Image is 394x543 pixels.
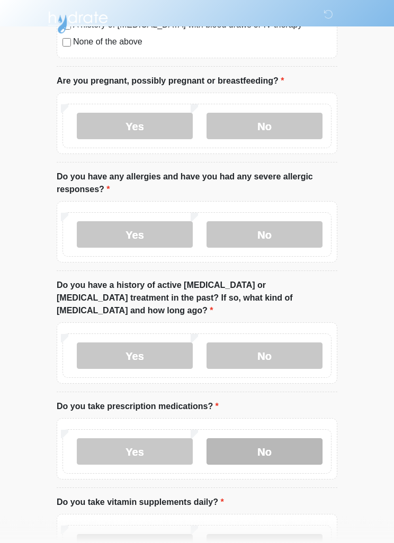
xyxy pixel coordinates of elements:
label: Are you pregnant, possibly pregnant or breastfeeding? [57,75,284,88]
label: No [207,343,323,369]
label: No [207,113,323,140]
label: Yes [77,439,193,465]
label: No [207,222,323,248]
label: Yes [77,343,193,369]
label: None of the above [73,36,332,49]
label: No [207,439,323,465]
label: Yes [77,113,193,140]
img: Hydrate IV Bar - Scottsdale Logo [46,8,110,34]
label: Do you take prescription medications? [57,401,219,413]
input: None of the above [62,39,71,47]
label: Do you have any allergies and have you had any severe allergic responses? [57,171,337,196]
label: Do you take vitamin supplements daily? [57,496,224,509]
label: Do you have a history of active [MEDICAL_DATA] or [MEDICAL_DATA] treatment in the past? If so, wh... [57,279,337,318]
label: Yes [77,222,193,248]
